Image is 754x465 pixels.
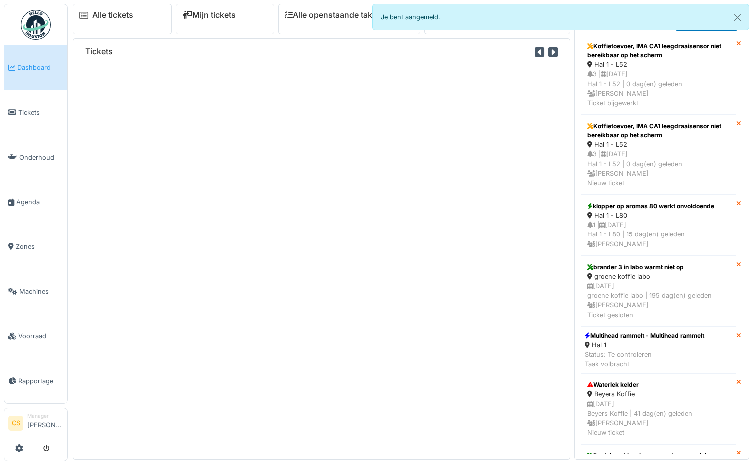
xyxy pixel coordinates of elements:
[372,4,750,30] div: Je bent aangemeld.
[285,10,382,20] a: Alle openstaande taken
[16,197,63,207] span: Agenda
[581,373,736,444] a: Waterlek kelder Beyers Koffie [DATE]Beyers Koffie | 41 dag(en) geleden [PERSON_NAME]Nieuw ticket
[587,60,730,69] div: Hal 1 - L52
[587,281,730,320] div: [DATE] groene koffie labo | 195 dag(en) geleden [PERSON_NAME] Ticket gesloten
[16,242,63,251] span: Zones
[182,10,236,20] a: Mijn tickets
[587,69,730,108] div: 3 | [DATE] Hal 1 - L52 | 0 dag(en) geleden [PERSON_NAME] Ticket bijgewerkt
[581,195,736,256] a: klopper op aromas 80 werkt onvoldoende Hal 1 - L80 1 |[DATE]Hal 1 - L80 | 15 dag(en) geleden [PER...
[18,331,63,341] span: Voorraad
[585,340,704,350] div: Hal 1
[581,115,736,195] a: Koffietoevoer, IMA CA1 leegdraaisensor niet bereikbaar op het scherm Hal 1 - L52 3 |[DATE]Hal 1 -...
[587,42,730,60] div: Koffietoevoer, IMA CA1 leegdraaisensor niet bereikbaar op het scherm
[585,331,704,340] div: Multihead rammelt - Multihead rammelt
[4,135,67,180] a: Onderhoud
[587,202,730,211] div: klopper op aromas 80 werkt onvoldoende
[4,314,67,359] a: Voorraad
[581,35,736,115] a: Koffietoevoer, IMA CA1 leegdraaisensor niet bereikbaar op het scherm Hal 1 - L52 3 |[DATE]Hal 1 -...
[581,256,736,327] a: brander 3 in labo warmt niet op groene koffie labo [DATE]groene koffie labo | 195 dag(en) geleden...
[19,287,63,296] span: Machines
[4,269,67,314] a: Machines
[587,399,730,438] div: [DATE] Beyers Koffie | 41 dag(en) geleden [PERSON_NAME] Nieuw ticket
[8,416,23,431] li: CS
[587,140,730,149] div: Hal 1 - L52
[18,108,63,117] span: Tickets
[19,153,63,162] span: Onderhoud
[587,272,730,281] div: groene koffie labo
[587,211,730,220] div: Hal 1 - L80
[581,327,736,374] a: Multihead rammelt - Multihead rammelt Hal 1 Status: Te controlerenTaak volbracht
[18,376,63,386] span: Rapportage
[4,225,67,269] a: Zones
[587,220,730,249] div: 1 | [DATE] Hal 1 - L80 | 15 dag(en) geleden [PERSON_NAME]
[587,389,730,399] div: Beyers Koffie
[27,412,63,434] li: [PERSON_NAME]
[587,380,730,389] div: Waterlek kelder
[585,350,704,369] div: Status: Te controleren Taak volbracht
[587,149,730,188] div: 3 | [DATE] Hal 1 - L52 | 0 dag(en) geleden [PERSON_NAME] Nieuw ticket
[27,412,63,420] div: Manager
[4,45,67,90] a: Dashboard
[587,263,730,272] div: brander 3 in labo warmt niet op
[4,180,67,225] a: Agenda
[17,63,63,72] span: Dashboard
[85,47,113,56] h6: Tickets
[4,90,67,135] a: Tickets
[21,10,51,40] img: Badge_color-CXgf-gQk.svg
[92,10,133,20] a: Alle tickets
[4,359,67,404] a: Rapportage
[587,122,730,140] div: Koffietoevoer, IMA CA1 leegdraaisensor niet bereikbaar op het scherm
[8,412,63,436] a: CS Manager[PERSON_NAME]
[726,4,749,31] button: Close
